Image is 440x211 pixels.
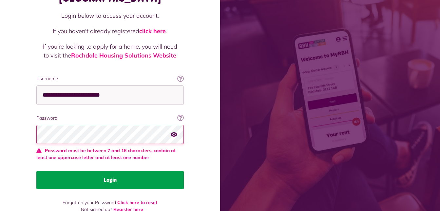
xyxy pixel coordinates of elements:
[63,199,116,205] span: Forgotten your Password
[43,27,177,35] p: If you haven't already registered .
[36,171,184,189] button: Login
[117,199,157,205] a: Click here to reset
[139,27,166,35] a: click here
[36,115,184,122] label: Password
[71,52,176,59] a: Rochdale Housing Solutions Website
[36,75,184,82] label: Username
[43,11,177,20] p: Login below to access your account.
[43,42,177,60] p: If you're looking to apply for a home, you will need to visit the
[36,147,184,161] span: Password must be between 7 and 16 characters, contain at least one uppercase letter and at least ...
